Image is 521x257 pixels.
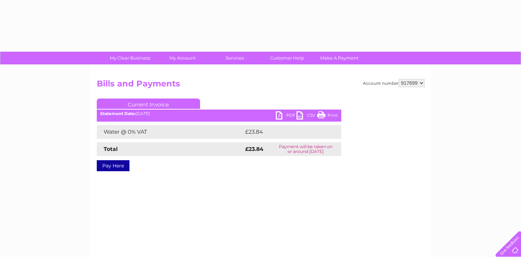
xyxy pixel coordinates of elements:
[154,52,211,64] a: My Account
[270,142,341,156] td: Payment will be taken on or around [DATE]
[97,79,425,92] h2: Bills and Payments
[97,125,243,139] td: Water @ 0% VAT
[102,52,158,64] a: My Clear Business
[245,146,263,152] strong: £23.84
[104,146,118,152] strong: Total
[100,111,136,116] b: Statement Date:
[206,52,263,64] a: Services
[97,160,129,171] a: Pay Here
[97,99,200,109] a: Current Invoice
[317,111,338,121] a: Print
[296,111,317,121] a: CSV
[243,125,327,139] td: £23.84
[276,111,296,121] a: PDF
[259,52,315,64] a: Customer Help
[97,111,341,116] div: [DATE]
[311,52,368,64] a: Make A Payment
[363,79,425,87] div: Account number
